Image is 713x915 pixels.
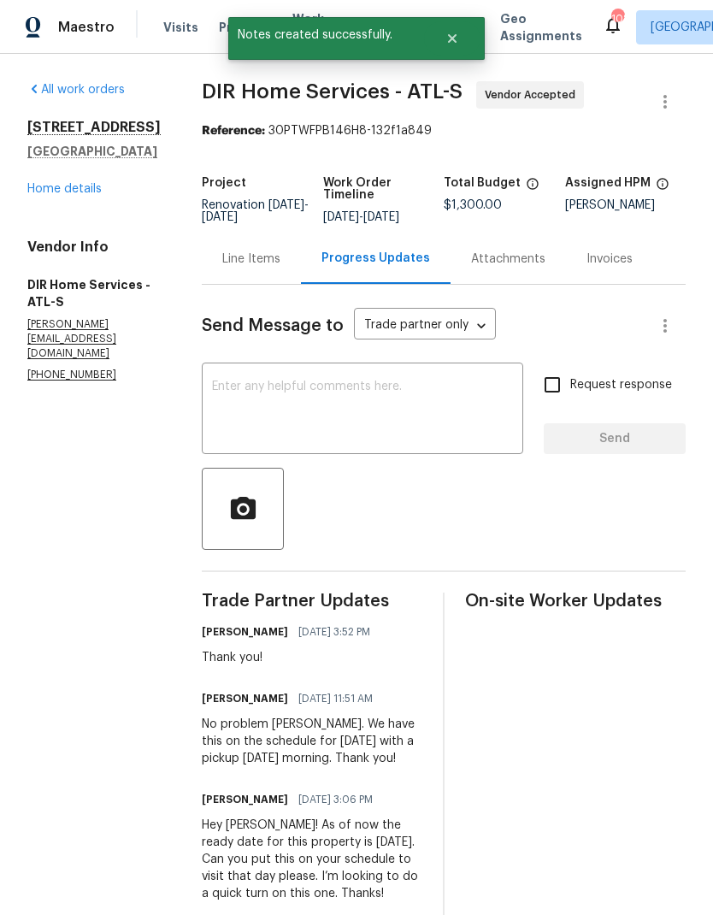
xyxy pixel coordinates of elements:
[202,817,422,902] div: Hey [PERSON_NAME]! As of now the ready date for this property is [DATE]. Can you put this on your...
[444,199,502,211] span: $1,300.00
[656,177,669,199] span: The hpm assigned to this work order.
[444,177,521,189] h5: Total Budget
[222,251,280,268] div: Line Items
[27,84,125,96] a: All work orders
[323,211,359,223] span: [DATE]
[485,86,582,103] span: Vendor Accepted
[500,10,582,44] span: Geo Assignments
[202,791,288,808] h6: [PERSON_NAME]
[471,251,545,268] div: Attachments
[202,649,380,666] div: Thank you!
[323,211,399,223] span: -
[298,623,370,640] span: [DATE] 3:52 PM
[202,199,309,223] span: Renovation
[202,211,238,223] span: [DATE]
[611,10,623,27] div: 108
[363,211,399,223] span: [DATE]
[292,10,336,44] span: Work Orders
[202,317,344,334] span: Send Message to
[268,199,304,211] span: [DATE]
[565,177,651,189] h5: Assigned HPM
[202,125,265,137] b: Reference:
[465,593,686,610] span: On-site Worker Updates
[298,690,373,707] span: [DATE] 11:51 AM
[570,376,672,394] span: Request response
[202,623,288,640] h6: [PERSON_NAME]
[27,276,161,310] h5: DIR Home Services - ATL-S
[565,199,686,211] div: [PERSON_NAME]
[228,17,424,53] span: Notes created successfully.
[219,19,272,36] span: Projects
[354,312,496,340] div: Trade partner only
[586,251,633,268] div: Invoices
[27,239,161,256] h4: Vendor Info
[27,183,102,195] a: Home details
[202,690,288,707] h6: [PERSON_NAME]
[526,177,539,199] span: The total cost of line items that have been proposed by Opendoor. This sum includes line items th...
[202,199,309,223] span: -
[323,177,445,201] h5: Work Order Timeline
[202,593,422,610] span: Trade Partner Updates
[202,81,463,102] span: DIR Home Services - ATL-S
[321,250,430,267] div: Progress Updates
[424,21,480,56] button: Close
[58,19,115,36] span: Maestro
[298,791,373,808] span: [DATE] 3:06 PM
[163,19,198,36] span: Visits
[202,122,686,139] div: 30PTWFPB146H8-132f1a849
[202,716,422,767] div: No problem [PERSON_NAME]. We have this on the schedule for [DATE] with a pickup [DATE] morning. T...
[202,177,246,189] h5: Project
